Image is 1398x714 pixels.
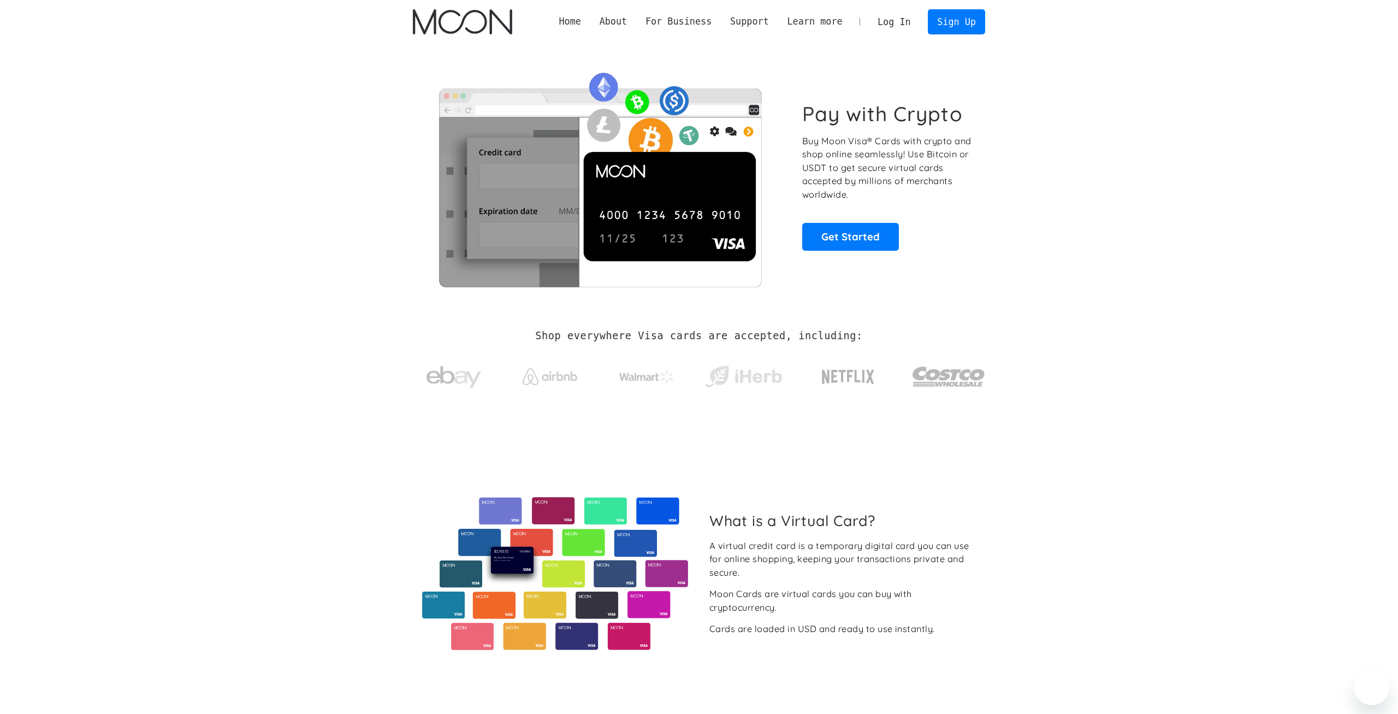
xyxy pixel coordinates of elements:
[912,345,985,403] a: Costco
[606,359,688,389] a: Walmart
[787,15,842,28] div: Learn more
[802,134,973,202] p: Buy Moon Visa® Cards with crypto and shop online seamlessly! Use Bitcoin or USDT to get secure vi...
[523,368,577,385] img: Airbnb
[413,349,494,400] a: ebay
[550,15,590,28] a: Home
[510,357,591,391] a: Airbnb
[535,330,862,342] h2: Shop everywhere Visa cards are accepted, including:
[600,15,627,28] div: About
[709,587,976,614] div: Moon Cards are virtual cards you can buy with cryptocurrency.
[645,15,712,28] div: For Business
[730,15,769,28] div: Support
[420,497,690,650] img: Virtual cards from Moon
[1354,670,1389,705] iframe: Button to launch messaging window
[799,352,897,396] a: Netflix
[636,15,721,28] div: For Business
[912,356,985,397] img: Costco
[426,360,481,394] img: ebay
[590,15,636,28] div: About
[721,15,778,28] div: Support
[703,363,784,391] img: iHerb
[413,65,787,287] img: Moon Cards let you spend your crypto anywhere Visa is accepted.
[709,622,935,636] div: Cards are loaded in USD and ready to use instantly.
[709,512,976,529] h2: What is a Virtual Card?
[778,15,852,28] div: Learn more
[413,9,512,34] a: home
[821,363,875,391] img: Netflix
[928,9,985,34] a: Sign Up
[868,10,920,34] a: Log In
[619,370,674,383] img: Walmart
[703,352,784,397] a: iHerb
[802,102,963,126] h1: Pay with Crypto
[709,539,976,580] div: A virtual credit card is a temporary digital card you can use for online shopping, keeping your t...
[802,223,899,250] a: Get Started
[413,9,512,34] img: Moon Logo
